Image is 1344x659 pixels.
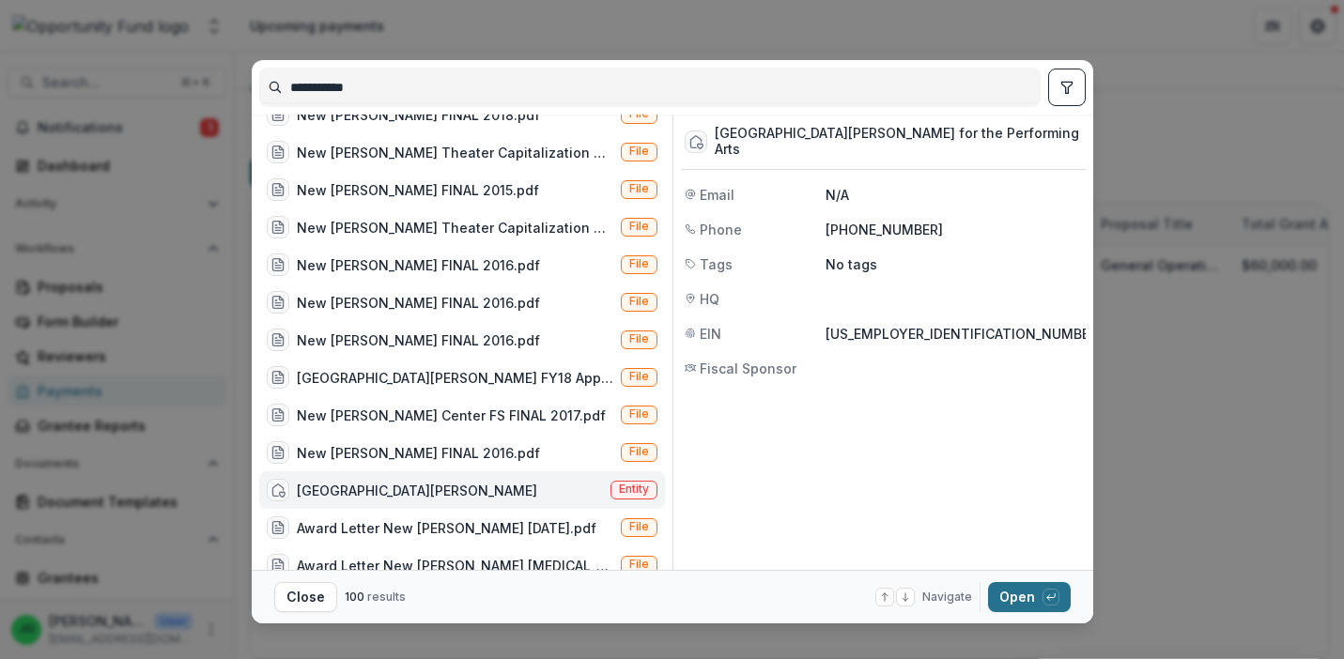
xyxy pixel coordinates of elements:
[700,289,719,309] span: HQ
[297,105,540,125] div: New [PERSON_NAME] FINAL 2018.pdf
[297,443,540,463] div: New [PERSON_NAME] FINAL 2016.pdf
[826,324,1103,344] p: [US_EMPLOYER_IDENTIFICATION_NUMBER]
[629,220,649,233] span: File
[922,589,972,605] span: Navigate
[826,254,877,274] p: No tags
[629,370,649,383] span: File
[629,295,649,308] span: File
[629,107,649,120] span: File
[297,218,613,238] div: New [PERSON_NAME] Theater Capitalization Plan - [DATE].pdf
[629,145,649,158] span: File
[297,518,596,538] div: Award Letter New [PERSON_NAME] [DATE].pdf
[297,255,540,275] div: New [PERSON_NAME] FINAL 2016.pdf
[297,143,613,162] div: New [PERSON_NAME] Theater Capitalization Plan - [DATE].pdf
[988,582,1071,612] button: Open
[629,332,649,345] span: File
[700,324,721,344] span: EIN
[700,220,742,239] span: Phone
[715,126,1082,158] div: [GEOGRAPHIC_DATA][PERSON_NAME] for the Performing Arts
[629,257,649,270] span: File
[297,556,613,575] div: Award Letter New [PERSON_NAME] [MEDICAL_DATA] [DATE].pdf
[619,483,649,496] span: Entity
[629,407,649,421] span: File
[297,180,539,200] div: New [PERSON_NAME] FINAL 2015.pdf
[629,520,649,533] span: File
[629,445,649,458] span: File
[629,558,649,571] span: File
[297,406,606,425] div: New [PERSON_NAME] Center FS FINAL 2017.pdf
[700,254,733,274] span: Tags
[297,481,537,500] div: [GEOGRAPHIC_DATA][PERSON_NAME]
[700,185,734,205] span: Email
[700,359,796,378] span: Fiscal Sponsor
[1048,69,1086,106] button: toggle filters
[345,590,364,604] span: 100
[826,185,1082,205] p: N/A
[826,220,1082,239] p: [PHONE_NUMBER]
[274,582,337,612] button: Close
[367,590,406,604] span: results
[297,330,540,350] div: New [PERSON_NAME] FINAL 2016.pdf
[297,293,540,313] div: New [PERSON_NAME] FINAL 2016.pdf
[297,368,613,388] div: [GEOGRAPHIC_DATA][PERSON_NAME] FY18 Approved Budget.pdf
[629,182,649,195] span: File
